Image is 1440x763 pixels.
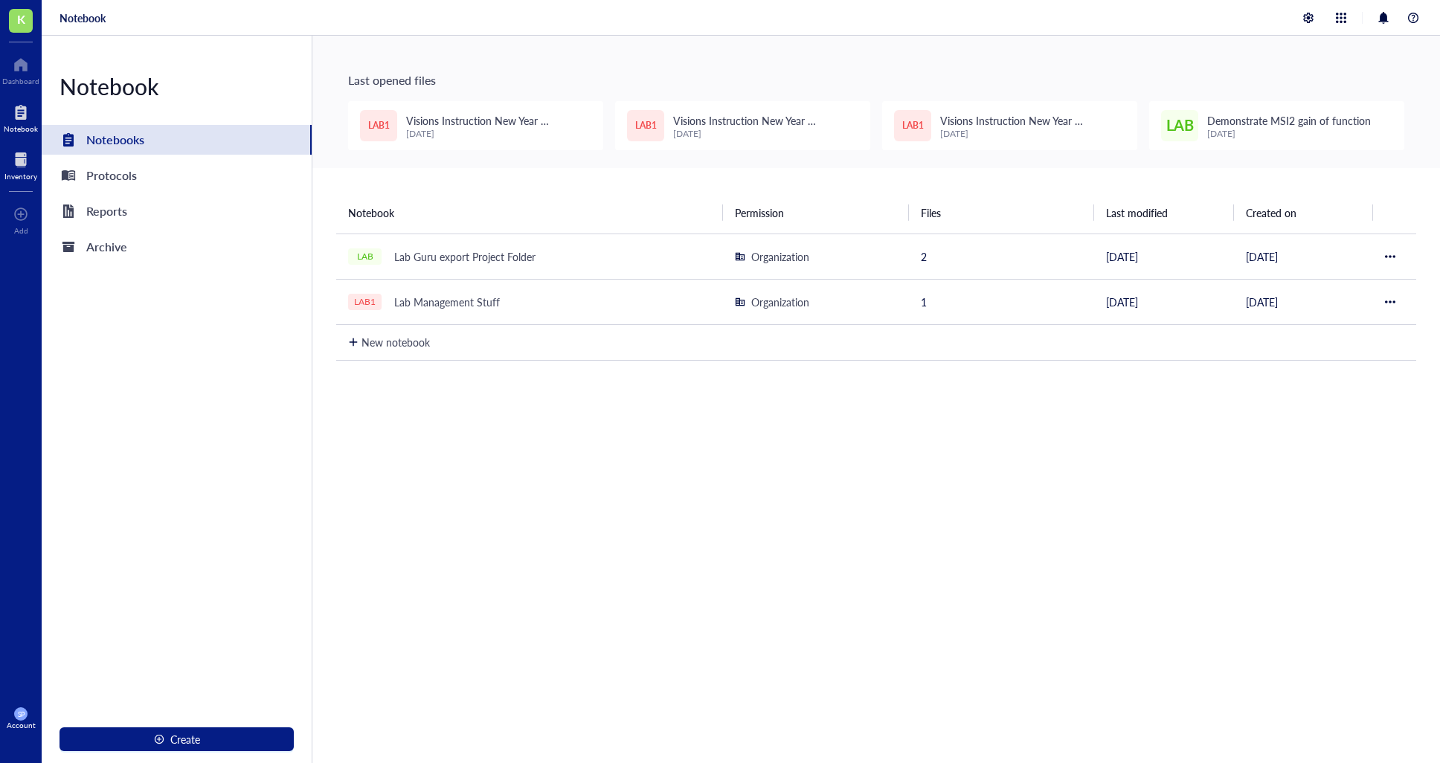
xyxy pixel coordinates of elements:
[17,710,25,718] span: SP
[86,201,127,222] div: Reports
[909,192,1095,234] th: Files
[388,292,507,312] div: Lab Management Stuff
[1207,129,1371,139] div: [DATE]
[42,125,312,155] a: Notebooks
[368,119,390,133] span: LAB1
[406,129,591,139] div: [DATE]
[751,294,809,310] div: Organization
[4,124,38,133] div: Notebook
[940,113,1083,144] span: Visions Instruction New Year Presentation ([DATE])
[909,279,1095,324] td: 1
[1166,114,1194,137] span: LAB
[1234,279,1373,324] td: [DATE]
[42,232,312,262] a: Archive
[635,119,657,133] span: LAB1
[902,119,924,133] span: LAB1
[86,236,127,257] div: Archive
[1094,192,1233,234] th: Last modified
[1094,234,1233,279] td: [DATE]
[2,77,39,86] div: Dashboard
[751,248,809,265] div: Organization
[4,100,38,133] a: Notebook
[7,721,36,730] div: Account
[1207,113,1371,128] span: Demonstrate MSI2 gain of function
[673,113,816,144] span: Visions Instruction New Year Presentation ([DATE])
[42,196,312,226] a: Reports
[1234,192,1373,234] th: Created on
[336,192,723,234] th: Notebook
[60,727,294,751] button: Create
[1234,234,1373,279] td: [DATE]
[406,113,549,144] span: Visions Instruction New Year Presentation ([DATE])
[723,192,909,234] th: Permission
[361,334,430,350] div: New notebook
[1094,279,1233,324] td: [DATE]
[86,129,144,150] div: Notebooks
[940,129,1125,139] div: [DATE]
[60,11,106,25] a: Notebook
[909,234,1095,279] td: 2
[42,71,312,101] div: Notebook
[4,148,37,181] a: Inventory
[348,71,1404,89] div: Last opened files
[42,161,312,190] a: Protocols
[673,129,858,139] div: [DATE]
[17,10,25,28] span: K
[388,246,542,267] div: Lab Guru export Project Folder
[14,226,28,235] div: Add
[2,53,39,86] a: Dashboard
[4,172,37,181] div: Inventory
[170,733,200,745] span: Create
[86,165,137,186] div: Protocols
